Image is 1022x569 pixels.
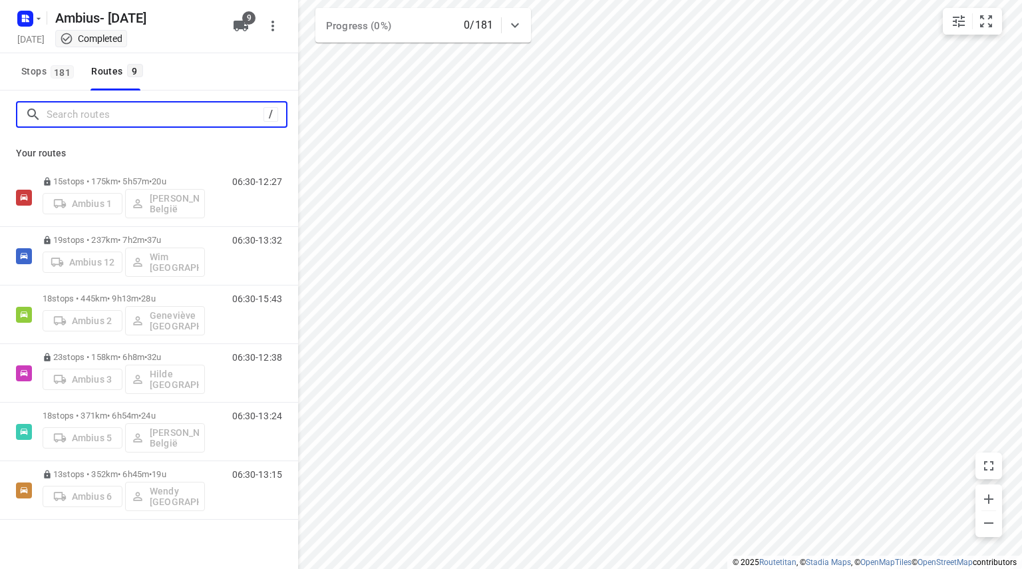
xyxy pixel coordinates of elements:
span: 32u [147,352,161,362]
p: 06:30-12:38 [232,352,282,363]
span: 181 [51,65,74,79]
span: 19u [152,469,166,479]
span: • [138,293,141,303]
p: 23 stops • 158km • 6h8m [43,352,205,362]
a: OpenStreetMap [918,558,973,567]
button: Fit zoom [973,8,999,35]
span: • [144,352,147,362]
div: / [263,107,278,122]
p: 13 stops • 352km • 6h45m [43,469,205,479]
div: Progress (0%)0/181 [315,8,531,43]
p: 06:30-15:43 [232,293,282,304]
span: 24u [141,411,155,421]
li: © 2025 , © , © © contributors [733,558,1017,567]
input: Search routes [47,104,263,125]
p: 0/181 [464,17,493,33]
button: Map settings [945,8,972,35]
span: 9 [242,11,255,25]
a: Routetitan [759,558,796,567]
p: 18 stops • 445km • 9h13m [43,293,205,303]
p: 18 stops • 371km • 6h54m [43,411,205,421]
span: 9 [127,64,143,77]
span: Progress (0%) [326,20,391,32]
span: Stops [21,63,78,80]
p: 06:30-13:24 [232,411,282,421]
div: Routes [91,63,146,80]
span: • [149,469,152,479]
p: 06:30-13:32 [232,235,282,246]
a: Stadia Maps [806,558,851,567]
p: 19 stops • 237km • 7h2m [43,235,205,245]
span: 28u [141,293,155,303]
div: This project completed. You cannot make any changes to it. [60,32,122,45]
button: More [259,13,286,39]
p: 15 stops • 175km • 5h57m [43,176,205,186]
span: • [138,411,141,421]
span: • [144,235,147,245]
button: 9 [228,13,254,39]
p: 06:30-12:27 [232,176,282,187]
p: 06:30-13:15 [232,469,282,480]
a: OpenMapTiles [860,558,912,567]
span: 20u [152,176,166,186]
div: small contained button group [943,8,1002,35]
span: • [149,176,152,186]
span: 37u [147,235,161,245]
p: Your routes [16,146,282,160]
